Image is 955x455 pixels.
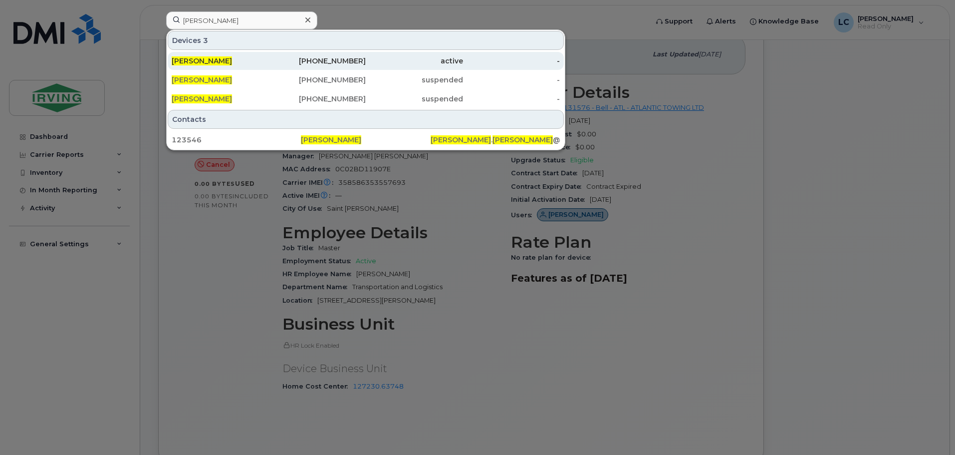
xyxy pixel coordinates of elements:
span: [PERSON_NAME] [431,135,491,144]
div: - [463,75,560,85]
span: 3 [203,35,208,45]
input: Find something... [166,11,317,29]
span: [PERSON_NAME] [301,135,361,144]
a: [PERSON_NAME][PHONE_NUMBER]suspended- [168,90,564,108]
div: - [463,56,560,66]
a: [PERSON_NAME][PHONE_NUMBER]active- [168,52,564,70]
span: [PERSON_NAME] [172,94,232,103]
div: 123546 [172,135,301,145]
div: Contacts [168,110,564,129]
div: suspended [366,75,463,85]
div: Devices [168,31,564,50]
div: . @[DOMAIN_NAME] [431,135,560,145]
div: suspended [366,94,463,104]
div: - [463,94,560,104]
a: 123546[PERSON_NAME][PERSON_NAME].[PERSON_NAME]@[DOMAIN_NAME] [168,131,564,149]
div: [PHONE_NUMBER] [269,94,366,104]
span: [PERSON_NAME] [172,75,232,84]
a: [PERSON_NAME][PHONE_NUMBER]suspended- [168,71,564,89]
div: active [366,56,463,66]
span: [PERSON_NAME] [172,56,232,65]
div: [PHONE_NUMBER] [269,56,366,66]
div: [PHONE_NUMBER] [269,75,366,85]
span: [PERSON_NAME] [492,135,553,144]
